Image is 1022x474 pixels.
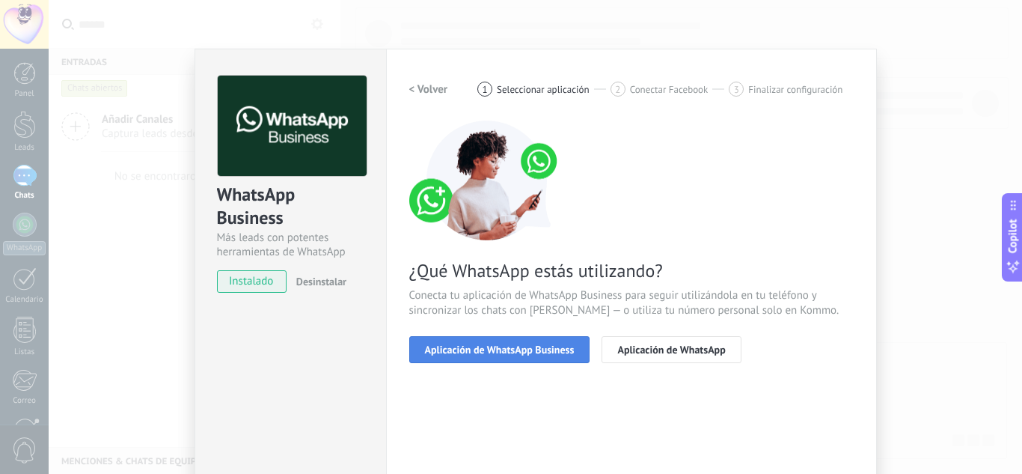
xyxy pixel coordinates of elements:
span: ¿Qué WhatsApp estás utilizando? [409,259,854,282]
button: Aplicación de WhatsApp [602,336,741,363]
span: Aplicación de WhatsApp Business [425,344,575,355]
img: logo_main.png [218,76,367,177]
span: Finalizar configuración [748,84,842,95]
img: connect number [409,121,566,240]
button: < Volver [409,76,448,103]
span: Desinstalar [296,275,346,288]
span: 2 [615,83,620,96]
span: Conectar Facebook [630,84,709,95]
span: 1 [483,83,488,96]
div: Más leads con potentes herramientas de WhatsApp [217,231,364,259]
span: Aplicación de WhatsApp [617,344,725,355]
span: Seleccionar aplicación [497,84,590,95]
span: Conecta tu aplicación de WhatsApp Business para seguir utilizándola en tu teléfono y sincronizar ... [409,288,854,318]
span: 3 [734,83,739,96]
button: Aplicación de WhatsApp Business [409,336,590,363]
button: Desinstalar [290,270,346,293]
h2: < Volver [409,82,448,97]
span: instalado [218,270,286,293]
div: WhatsApp Business [217,183,364,231]
span: Copilot [1006,219,1021,253]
